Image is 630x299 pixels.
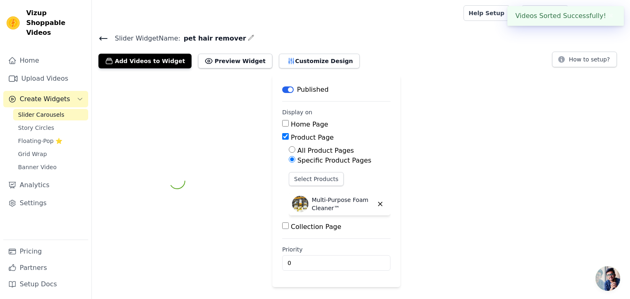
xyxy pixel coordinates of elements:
button: Delete widget [373,197,387,211]
button: Preview Widget [198,54,272,68]
button: Add Videos to Widget [98,54,192,68]
a: How to setup? [552,57,617,65]
span: Vizup Shoppable Videos [26,8,85,38]
button: Customize Design [279,54,360,68]
img: Multi-Purpose Foam Cleaner™ [292,196,308,212]
img: Vizup [7,16,20,29]
button: V virat zone [575,6,623,20]
span: Story Circles [18,124,54,132]
div: Edit Name [248,33,254,44]
span: Create Widgets [20,94,70,104]
a: Help Setup [463,5,510,21]
div: Videos Sorted Successfully! [507,6,624,26]
a: Partners [3,260,88,276]
span: Slider Carousels [18,111,64,119]
a: Settings [3,195,88,211]
p: Published [297,85,329,95]
legend: Display on [282,108,313,116]
span: Banner Video [18,163,57,171]
span: Floating-Pop ⭐ [18,137,62,145]
p: Multi-Purpose Foam Cleaner™ [312,196,373,212]
span: Slider Widget Name: [108,34,180,43]
span: Grid Wrap [18,150,47,158]
button: Close [606,11,616,21]
label: All Product Pages [297,147,354,154]
button: Select Products [289,172,344,186]
span: pet hair remover [180,34,246,43]
button: Create Widgets [3,91,88,107]
label: Specific Product Pages [297,156,371,164]
a: Pricing [3,243,88,260]
a: Setup Docs [3,276,88,292]
label: Product Page [291,134,334,141]
a: Slider Carousels [13,109,88,120]
a: Banner Video [13,161,88,173]
label: Collection Page [291,223,341,231]
a: Floating-Pop ⭐ [13,135,88,147]
div: Open chat [596,266,620,291]
a: Home [3,52,88,69]
label: Priority [282,245,390,254]
button: How to setup? [552,52,617,67]
p: virat zone [588,6,623,20]
a: Story Circles [13,122,88,134]
a: Analytics [3,177,88,193]
a: Grid Wrap [13,148,88,160]
a: Upload Videos [3,70,88,87]
label: Home Page [291,120,328,128]
a: Book Demo [521,5,568,21]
